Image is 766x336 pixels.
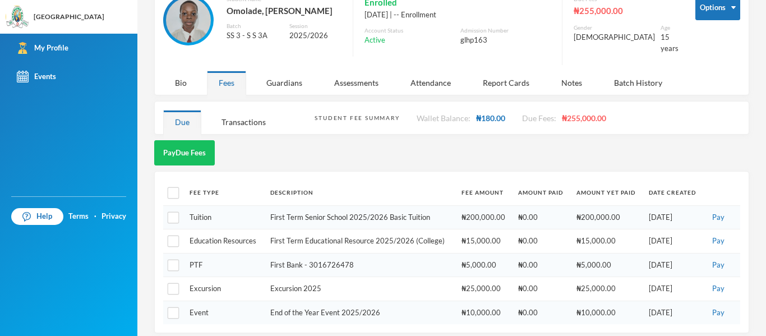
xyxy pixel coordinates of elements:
div: 2025/2026 [289,30,342,42]
div: Events [17,71,56,82]
div: Batch [227,22,281,30]
div: Admission Number [460,26,551,35]
th: Fee Amount [456,180,513,205]
div: Notes [550,71,594,95]
span: Due Fees: [522,113,556,123]
td: End of the Year Event 2025/2026 [265,301,456,324]
div: ₦255,000.00 [574,3,679,18]
th: Amount Yet Paid [571,180,643,205]
div: Transactions [210,110,278,134]
th: Amount Paid [513,180,570,205]
span: ₦180.00 [476,113,505,123]
a: Privacy [101,211,126,222]
td: Excursion [184,277,264,301]
button: PayDue Fees [154,140,215,165]
td: Tuition [184,205,264,229]
div: Attendance [399,71,463,95]
td: ₦10,000.00 [571,301,643,324]
span: Wallet Balance: [417,113,470,123]
div: My Profile [17,42,68,54]
div: · [94,211,96,222]
th: Fee Type [184,180,264,205]
div: [DEMOGRAPHIC_DATA] [574,32,655,43]
td: First Term Educational Resource 2025/2026 (College) [265,229,456,254]
div: SS 3 - S S 3A [227,30,281,42]
td: ₦15,000.00 [571,229,643,254]
td: PTF [184,253,264,277]
div: Due [163,110,201,134]
td: ₦0.00 [513,301,570,324]
button: Pay [709,307,728,319]
button: Pay [709,211,728,224]
a: Help [11,208,63,225]
td: ₦15,000.00 [456,229,513,254]
button: Pay [709,235,728,247]
td: ₦200,000.00 [456,205,513,229]
button: Pay [709,259,728,271]
td: [DATE] [643,253,703,277]
td: Excursion 2025 [265,277,456,301]
div: Bio [163,71,199,95]
div: Age [661,24,679,32]
div: Student Fee Summary [315,114,399,122]
div: Batch History [602,71,674,95]
td: ₦10,000.00 [456,301,513,324]
td: ₦5,000.00 [456,253,513,277]
td: ₦0.00 [513,229,570,254]
div: 15 years [661,32,679,54]
div: Guardians [255,71,314,95]
span: Active [364,35,385,46]
td: First Term Senior School 2025/2026 Basic Tuition [265,205,456,229]
div: [DATE] | -- Enrollment [364,10,551,21]
div: glhp163 [460,35,551,46]
div: Session [289,22,342,30]
td: [DATE] [643,229,703,254]
div: Account Status [364,26,455,35]
div: Report Cards [471,71,541,95]
div: Gender [574,24,655,32]
td: ₦0.00 [513,277,570,301]
td: ₦0.00 [513,205,570,229]
div: Fees [207,71,246,95]
td: First Bank - 3016726478 [265,253,456,277]
td: [DATE] [643,301,703,324]
td: ₦5,000.00 [571,253,643,277]
td: [DATE] [643,277,703,301]
a: Terms [68,211,89,222]
td: Education Resources [184,229,264,254]
td: [DATE] [643,205,703,229]
span: ₦255,000.00 [562,113,606,123]
td: ₦25,000.00 [571,277,643,301]
div: [GEOGRAPHIC_DATA] [34,12,104,22]
td: Event [184,301,264,324]
button: Pay [709,283,728,295]
div: Assessments [322,71,390,95]
td: ₦200,000.00 [571,205,643,229]
div: Omolade, [PERSON_NAME] [227,3,342,18]
th: Description [265,180,456,205]
img: logo [6,6,29,29]
th: Date Created [643,180,703,205]
td: ₦25,000.00 [456,277,513,301]
td: ₦0.00 [513,253,570,277]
